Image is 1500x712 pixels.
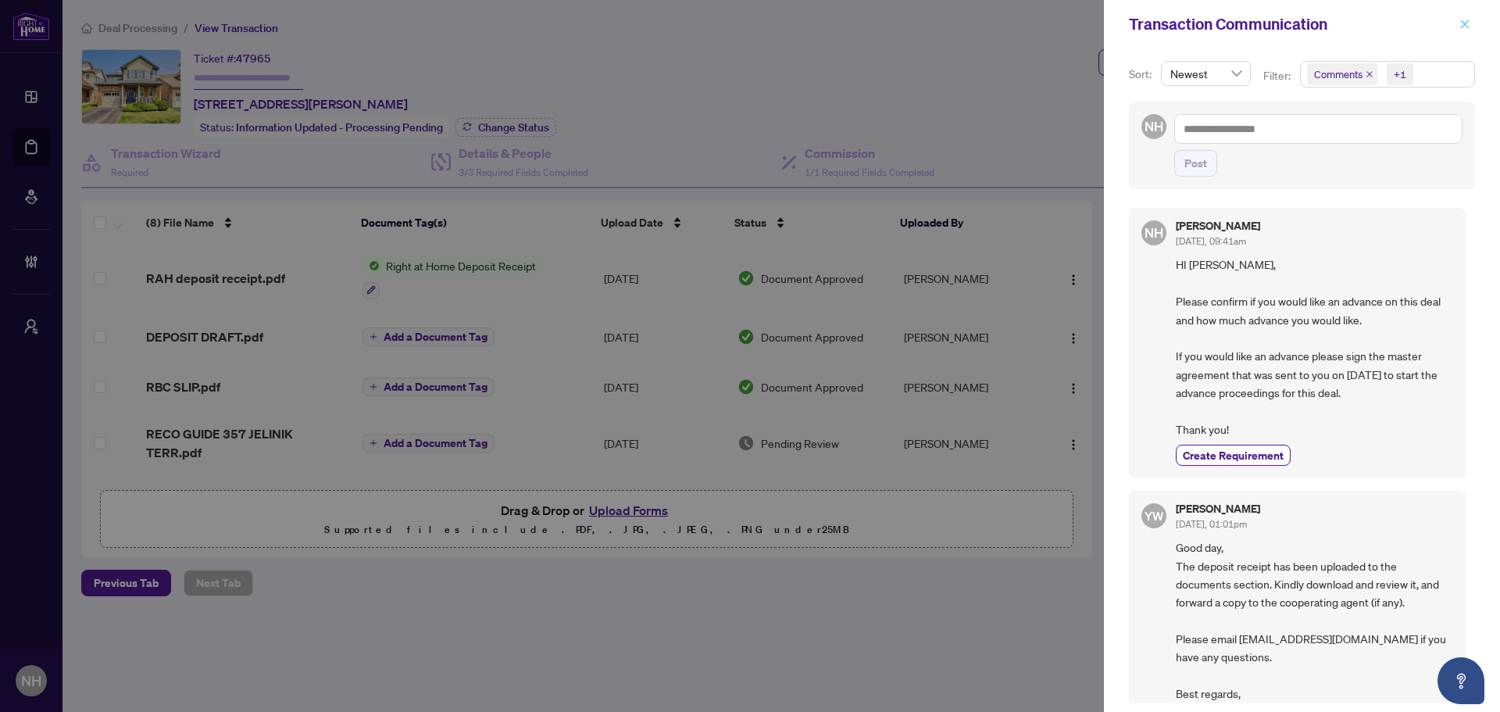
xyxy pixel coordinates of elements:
p: Filter: [1263,67,1293,84]
span: [DATE], 09:41am [1176,235,1246,247]
button: Post [1174,150,1217,177]
span: Create Requirement [1183,447,1284,463]
h5: [PERSON_NAME] [1176,220,1260,231]
span: Newest [1170,62,1241,85]
h5: [PERSON_NAME] [1176,503,1260,514]
p: Sort: [1129,66,1155,83]
span: NH [1145,223,1163,243]
span: NH [1145,116,1163,137]
span: Comments [1307,63,1377,85]
span: close [1459,19,1470,30]
span: HI [PERSON_NAME], Please confirm if you would like an advance on this deal and how much advance y... [1176,256,1453,438]
button: Create Requirement [1176,445,1291,466]
span: Comments [1314,66,1362,82]
span: [DATE], 01:01pm [1176,518,1247,530]
button: Open asap [1437,657,1484,704]
span: YW [1145,506,1164,525]
span: close [1366,70,1373,78]
div: Transaction Communication [1129,13,1455,36]
div: +1 [1394,66,1406,82]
